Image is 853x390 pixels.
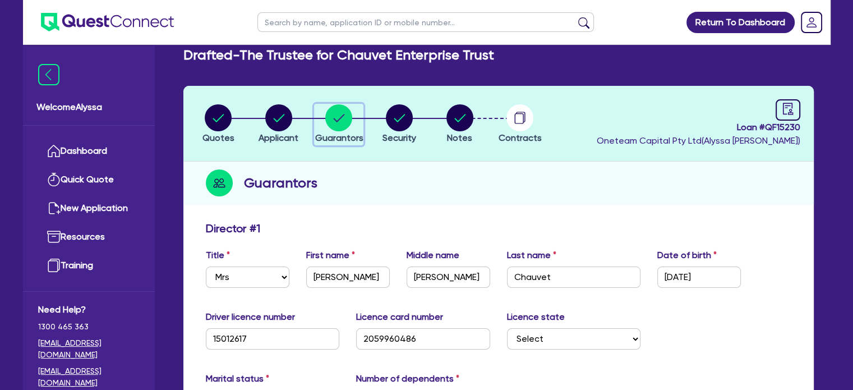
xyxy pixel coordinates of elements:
span: Notes [447,132,472,143]
h3: Director # 1 [206,222,260,235]
button: Quotes [202,104,235,145]
button: Security [382,104,417,145]
h2: Drafted - The Trustee for Chauvet Enterprise Trust [183,47,494,63]
label: First name [306,249,355,262]
span: Contracts [499,132,542,143]
label: Last name [507,249,556,262]
label: Date of birth [657,249,717,262]
a: Dashboard [38,137,140,166]
h2: Guarantors [244,173,317,193]
button: Contracts [498,104,542,145]
span: Oneteam Capital Pty Ltd ( Alyssa [PERSON_NAME] ) [597,135,800,146]
span: Quotes [202,132,234,143]
a: Training [38,251,140,280]
a: New Application [38,194,140,223]
span: audit [782,103,794,115]
span: Guarantors [315,132,363,143]
label: Title [206,249,230,262]
a: [EMAIL_ADDRESS][DOMAIN_NAME] [38,365,140,389]
a: Resources [38,223,140,251]
label: Marital status [206,372,269,386]
button: Applicant [258,104,299,145]
button: Notes [446,104,474,145]
span: Welcome Alyssa [36,100,141,114]
a: [EMAIL_ADDRESS][DOMAIN_NAME] [38,337,140,361]
span: Loan # QF15230 [597,121,800,134]
input: DD / MM / YYYY [657,267,741,288]
img: quick-quote [47,173,61,186]
a: audit [776,99,800,121]
img: resources [47,230,61,244]
img: icon-menu-close [38,64,59,85]
a: Quick Quote [38,166,140,194]
a: Return To Dashboard [686,12,795,33]
img: training [47,259,61,272]
span: Applicant [259,132,298,143]
a: Dropdown toggle [797,8,826,37]
img: step-icon [206,169,233,196]
label: Licence state [507,310,565,324]
span: Security [382,132,416,143]
span: Need Help? [38,303,140,316]
label: Licence card number [356,310,443,324]
span: 1300 465 363 [38,321,140,333]
img: quest-connect-logo-blue [41,13,174,31]
button: Guarantors [314,104,363,145]
label: Driver licence number [206,310,295,324]
img: new-application [47,201,61,215]
input: Search by name, application ID or mobile number... [257,12,594,32]
label: Middle name [407,249,459,262]
label: Number of dependents [356,372,459,386]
